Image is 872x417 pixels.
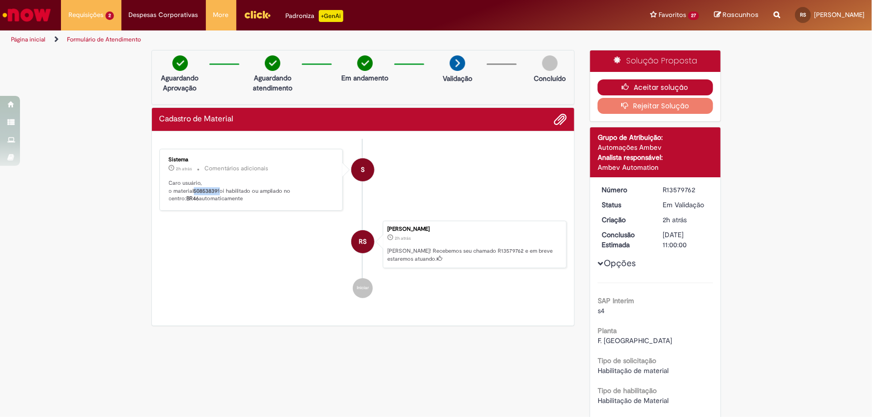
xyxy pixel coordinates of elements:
p: Em andamento [341,73,388,83]
time: 30/09/2025 08:39:59 [176,166,192,172]
a: Página inicial [11,35,45,43]
time: 30/09/2025 08:38:04 [663,215,687,224]
b: BR46 [187,195,199,202]
div: Solução Proposta [590,50,721,72]
span: [PERSON_NAME] [814,10,865,19]
span: 2h atrás [663,215,687,224]
button: Rejeitar Solução [598,98,713,114]
img: arrow-next.png [450,55,465,71]
div: Grupo de Atribuição: [598,132,713,142]
ul: Histórico de tíquete [159,139,567,309]
p: Concluído [534,73,566,83]
ul: Trilhas de página [7,30,574,49]
img: img-circle-grey.png [542,55,558,71]
b: SAP Interim [598,296,634,305]
p: Caro usuário, o material foi habilitado ou ampliado no centro: automaticamente [169,179,335,203]
div: [DATE] 11:00:00 [663,230,710,250]
span: S [361,158,365,182]
img: check-circle-green.png [172,55,188,71]
img: click_logo_yellow_360x200.png [244,7,271,22]
b: 50853839 [194,187,218,195]
b: Tipo de solicitação [598,356,656,365]
p: [PERSON_NAME]! Recebemos seu chamado R13579762 e em breve estaremos atuando. [387,247,561,263]
span: More [213,10,229,20]
div: Analista responsável: [598,152,713,162]
p: +GenAi [319,10,343,22]
b: Tipo de habilitação [598,386,657,395]
img: ServiceNow [1,5,52,25]
div: Em Validação [663,200,710,210]
span: s4 [598,306,605,315]
span: Habilitação de Material [598,396,669,405]
span: Requisições [68,10,103,20]
div: Ambev Automation [598,162,713,172]
span: 2h atrás [176,166,192,172]
li: Rafael Lopes Da Silva [159,221,567,269]
img: check-circle-green.png [265,55,280,71]
div: 30/09/2025 08:38:04 [663,215,710,225]
b: Planta [598,326,617,335]
div: Sistema [169,157,335,163]
span: Favoritos [659,10,686,20]
span: 2 [105,11,114,20]
span: 2h atrás [395,235,411,241]
time: 30/09/2025 08:38:04 [395,235,411,241]
span: RS [800,11,806,18]
span: Despesas Corporativas [129,10,198,20]
span: RS [359,230,367,254]
a: Formulário de Atendimento [67,35,141,43]
p: Aguardando atendimento [248,73,297,93]
dt: Status [594,200,656,210]
dt: Criação [594,215,656,225]
div: Padroniza [286,10,343,22]
button: Adicionar anexos [554,113,567,126]
dt: Conclusão Estimada [594,230,656,250]
h2: Cadastro de Material Histórico de tíquete [159,115,234,124]
div: Automações Ambev [598,142,713,152]
img: check-circle-green.png [357,55,373,71]
span: Habilitação de material [598,366,669,375]
button: Aceitar solução [598,79,713,95]
span: F. [GEOGRAPHIC_DATA] [598,336,672,345]
div: Rafael Lopes Da Silva [351,230,374,253]
span: Rascunhos [723,10,759,19]
span: 27 [688,11,699,20]
div: [PERSON_NAME] [387,226,561,232]
a: Rascunhos [714,10,759,20]
dt: Número [594,185,656,195]
div: R13579762 [663,185,710,195]
small: Comentários adicionais [205,164,269,173]
p: Aguardando Aprovação [156,73,204,93]
p: Validação [443,73,472,83]
div: System [351,158,374,181]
